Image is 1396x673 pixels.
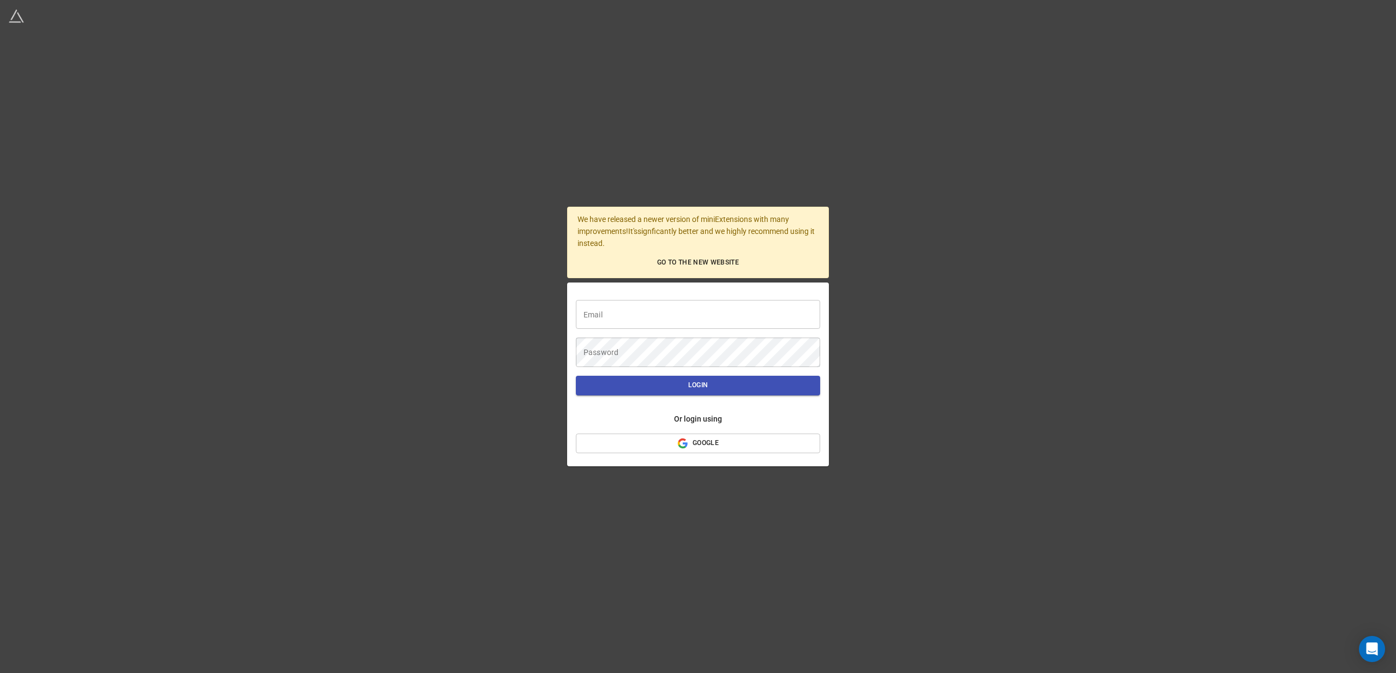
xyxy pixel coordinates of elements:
[585,437,811,449] span: Google
[677,438,688,449] img: Google_%22G%22_logo.svg
[582,257,815,268] span: Go to the new website
[577,254,819,272] a: Go to the new website
[674,413,722,425] div: Or login using
[1359,636,1385,662] div: Open Intercom Messenger
[9,9,24,24] img: miniextensions-icon.73ae0678.png
[567,207,829,278] div: We have released a newer version of miniExtensions with many improvements! It's signficantly bett...
[576,434,820,453] button: Google
[585,380,811,391] span: Login
[576,376,820,395] button: Login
